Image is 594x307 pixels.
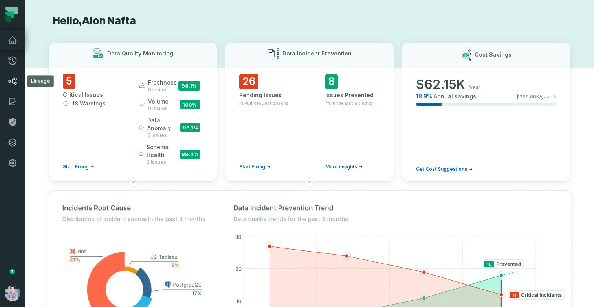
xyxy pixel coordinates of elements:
span: data anomaly [147,117,180,132]
span: In the last 90 days [332,100,372,106]
span: 98.1 % [180,123,200,132]
a: Start Fixing [63,164,94,170]
a: Start Fixing [239,164,271,170]
span: Annual savings [434,92,476,100]
span: 18.9 % [416,92,432,100]
span: 98.1 % [178,81,200,91]
span: 5 [63,74,75,89]
a: Get Cost Suggestions [416,166,473,172]
span: Get Cost Suggestions [416,166,467,172]
span: 100 % [180,100,200,109]
span: freshness [148,79,177,87]
span: 0 issues [148,105,169,112]
h1: Hello, Alon Nafta [49,14,570,28]
span: 6 issues [148,87,177,93]
a: More insights [325,164,363,170]
span: volume [148,98,169,105]
button: Data Incident Prevention26Pending Issuesin Pull Request checksStart Fixing8Issues PreventedIn the... [225,42,394,182]
button: Data Quality Monitoring5Critical Issues18 WarningsStart Fixingfreshness6 issues98.1%volume0 issue... [49,42,217,182]
span: 8 [325,74,338,89]
div: Tooltip anchor [9,268,16,275]
span: Start Fixing [239,164,265,170]
span: /year [468,84,480,91]
span: 2 issues [147,159,180,165]
div: Lineage [27,75,54,87]
span: 6 issues [147,132,180,139]
span: 18 Warnings [72,100,106,107]
div: Critical Issues [63,91,125,99]
button: Cost Savings$62.15K/year18.9%Annual savings$329.66K/yearGet Cost Suggestions [402,42,570,182]
span: schema health [147,143,180,159]
h3: Cost Savings [475,51,511,59]
span: in Pull Request checks [239,100,289,106]
div: Pending Issues [239,91,294,99]
span: Start Fixing [63,164,89,170]
span: 99.4 % [180,150,200,159]
img: avatar of Alon Nafta [5,285,20,301]
h3: Data Incident Prevention [282,50,352,57]
div: Issues Prevented [325,91,380,99]
span: More insights [325,164,357,170]
span: $ 62.15K [416,77,465,92]
h3: Data Quality Monitoring [107,50,173,57]
span: 26 [239,74,258,89]
span: $ 329.66K /year [516,94,552,100]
